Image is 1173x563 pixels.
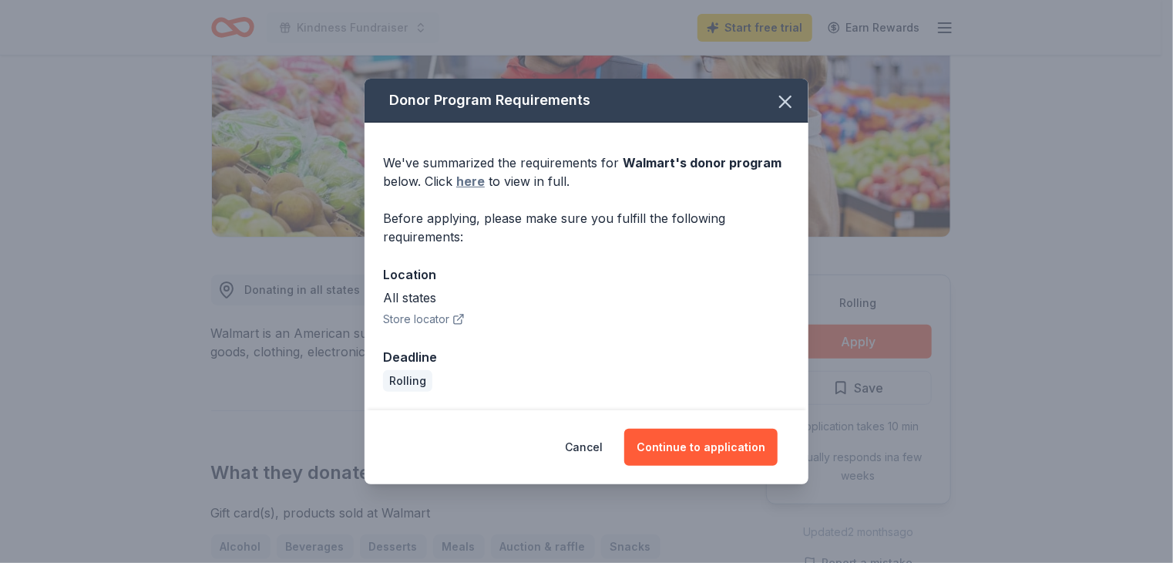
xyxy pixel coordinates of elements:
div: Donor Program Requirements [365,79,808,123]
div: Rolling [383,370,432,392]
div: All states [383,288,790,307]
button: Cancel [565,429,603,466]
button: Continue to application [624,429,778,466]
span: Walmart 's donor program [623,155,781,170]
div: Before applying, please make sure you fulfill the following requirements: [383,209,790,246]
div: We've summarized the requirements for below. Click to view in full. [383,153,790,190]
div: Location [383,265,790,285]
a: here [456,172,485,190]
button: Store locator [383,310,465,329]
div: Deadline [383,347,790,367]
